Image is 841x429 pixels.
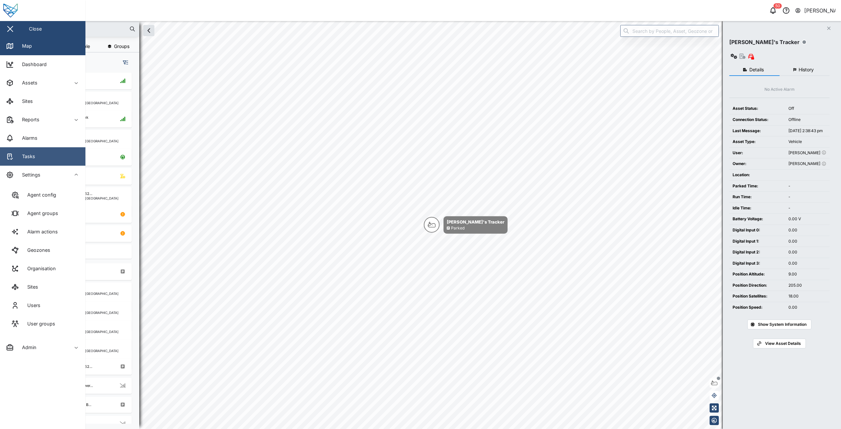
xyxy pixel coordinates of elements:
div: User: [733,150,782,156]
div: Offline [788,117,826,123]
div: 0.00 [788,260,826,267]
span: History [799,67,814,72]
div: Alarms [17,134,37,142]
div: Position Satellites: [733,293,782,299]
button: [PERSON_NAME] [795,6,836,15]
div: [PERSON_NAME] [788,150,826,156]
a: Alarm actions [5,223,80,241]
div: [PERSON_NAME]'s Tracker [447,219,504,225]
div: Location: [733,172,782,178]
a: Geozones [5,241,80,259]
div: Map [17,42,32,50]
div: [PERSON_NAME] [788,161,826,167]
span: Groups [114,44,129,49]
div: Settings [17,171,40,179]
div: Idle Time: [733,205,782,211]
div: 9.00 [788,271,826,277]
div: Position Speed: [733,304,782,311]
div: [DATE] 2:38:43 pm [788,128,826,134]
div: Asset Status: [733,106,782,112]
a: Organisation [5,259,80,278]
div: 50 [774,3,782,9]
div: 0.00 [788,238,826,245]
span: View Asset Details [765,339,801,348]
div: - [788,205,826,211]
div: Map marker [424,216,508,234]
div: Alarm actions [22,228,58,235]
input: Search by People, Asset, Geozone or Place [620,25,719,37]
div: Owner: [733,161,782,167]
span: Details [749,67,764,72]
button: Show System Information [747,320,811,329]
div: Geozones [22,247,50,254]
div: Off [788,106,826,112]
div: Sites [22,283,38,291]
span: Show System Information [758,320,807,329]
div: Digital Input 3: [733,260,782,267]
div: Connection Status: [733,117,782,123]
div: No Active Alarm [764,86,795,93]
div: Digital Input 2: [733,249,782,255]
a: Agent config [5,186,80,204]
div: Digital Input 0: [733,227,782,233]
div: Tasks [17,153,35,160]
div: [PERSON_NAME]'s Tracker [729,38,800,46]
div: Position Direction: [733,282,782,289]
div: Sites [17,98,33,105]
div: Assets [17,79,37,86]
div: Admin [17,344,36,351]
img: Main Logo [3,3,18,18]
a: Sites [5,278,80,296]
div: Digital Input 1: [733,238,782,245]
a: View Asset Details [753,339,806,348]
div: Run Time: [733,194,782,200]
div: Parked Time: [733,183,782,189]
div: 18.00 [788,293,826,299]
div: Organisation [22,265,56,272]
div: Agent config [22,191,56,199]
div: 0.00 [788,304,826,311]
div: 0.00 [788,249,826,255]
div: Battery Voltage: [733,216,782,222]
a: Agent groups [5,204,80,223]
div: Parked [451,225,465,231]
div: Vehicle [788,139,826,145]
div: Agent groups [22,210,58,217]
div: 0.00 [788,227,826,233]
canvas: Map [21,21,841,429]
a: Users [5,296,80,315]
div: User groups [22,320,55,327]
div: [PERSON_NAME] [804,7,836,15]
div: Last Message: [733,128,782,134]
div: - [788,183,826,189]
div: - [788,194,826,200]
div: 0.00 V [788,216,826,222]
div: 205.00 [788,282,826,289]
div: Position Altitude: [733,271,782,277]
a: User groups [5,315,80,333]
div: Close [29,25,42,33]
div: Users [22,302,40,309]
div: Dashboard [17,61,47,68]
div: Asset Type: [733,139,782,145]
div: Reports [17,116,39,123]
